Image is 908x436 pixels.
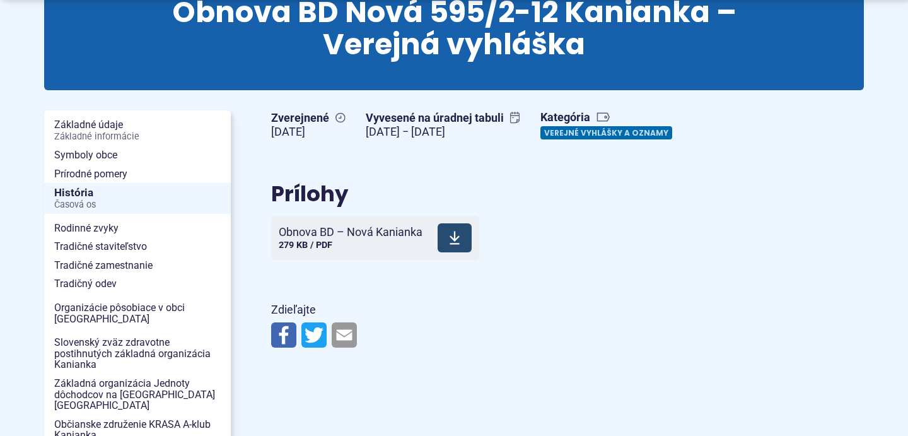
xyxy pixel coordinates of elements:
[271,322,296,348] img: Zdieľať na Facebooku
[366,125,520,139] figcaption: [DATE] − [DATE]
[54,374,221,415] span: Základná organizácia Jednoty dôchodcov na [GEOGRAPHIC_DATA] [GEOGRAPHIC_DATA]
[54,237,221,256] span: Tradičné staviteľstvo
[54,183,221,214] span: História
[279,240,332,250] span: 279 KB / PDF
[44,256,231,275] a: Tradičné zamestnanie
[271,111,346,126] span: Zverejnené
[44,274,231,293] a: Tradičný odev
[44,298,231,328] a: Organizácie pôsobiace v obci [GEOGRAPHIC_DATA]
[44,374,231,415] a: Základná organizácia Jednoty dôchodcov na [GEOGRAPHIC_DATA] [GEOGRAPHIC_DATA]
[54,219,221,238] span: Rodinné zvyky
[301,322,327,348] img: Zdieľať na Twitteri
[271,300,719,320] p: Zdieľajte
[44,146,231,165] a: Symboly obce
[44,115,231,145] a: Základné údajeZákladné informácie
[271,125,346,139] figcaption: [DATE]
[279,226,422,239] span: Obnova BD – Nová Kanianka
[54,115,221,145] span: Základné údaje
[44,237,231,256] a: Tradičné staviteľstvo
[54,298,221,328] span: Organizácie pôsobiace v obci [GEOGRAPHIC_DATA]
[54,132,221,142] span: Základné informácie
[54,200,221,210] span: Časová os
[271,216,479,260] a: Obnova BD – Nová Kanianka 279 KB / PDF
[271,182,719,206] h2: Prílohy
[44,165,231,184] a: Prírodné pomery
[54,146,221,165] span: Symboly obce
[44,333,231,374] a: Slovenský zväz zdravotne postihnutých základná organizácia Kanianka
[540,110,677,125] span: Kategória
[366,111,520,126] span: Vyvesené na úradnej tabuli
[54,333,221,374] span: Slovenský zväz zdravotne postihnutých základná organizácia Kanianka
[54,274,221,293] span: Tradičný odev
[44,219,231,238] a: Rodinné zvyky
[44,183,231,214] a: HistóriaČasová os
[54,165,221,184] span: Prírodné pomery
[54,256,221,275] span: Tradičné zamestnanie
[332,322,357,348] img: Zdieľať e-mailom
[540,126,672,139] a: Verejné vyhlášky a oznamy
